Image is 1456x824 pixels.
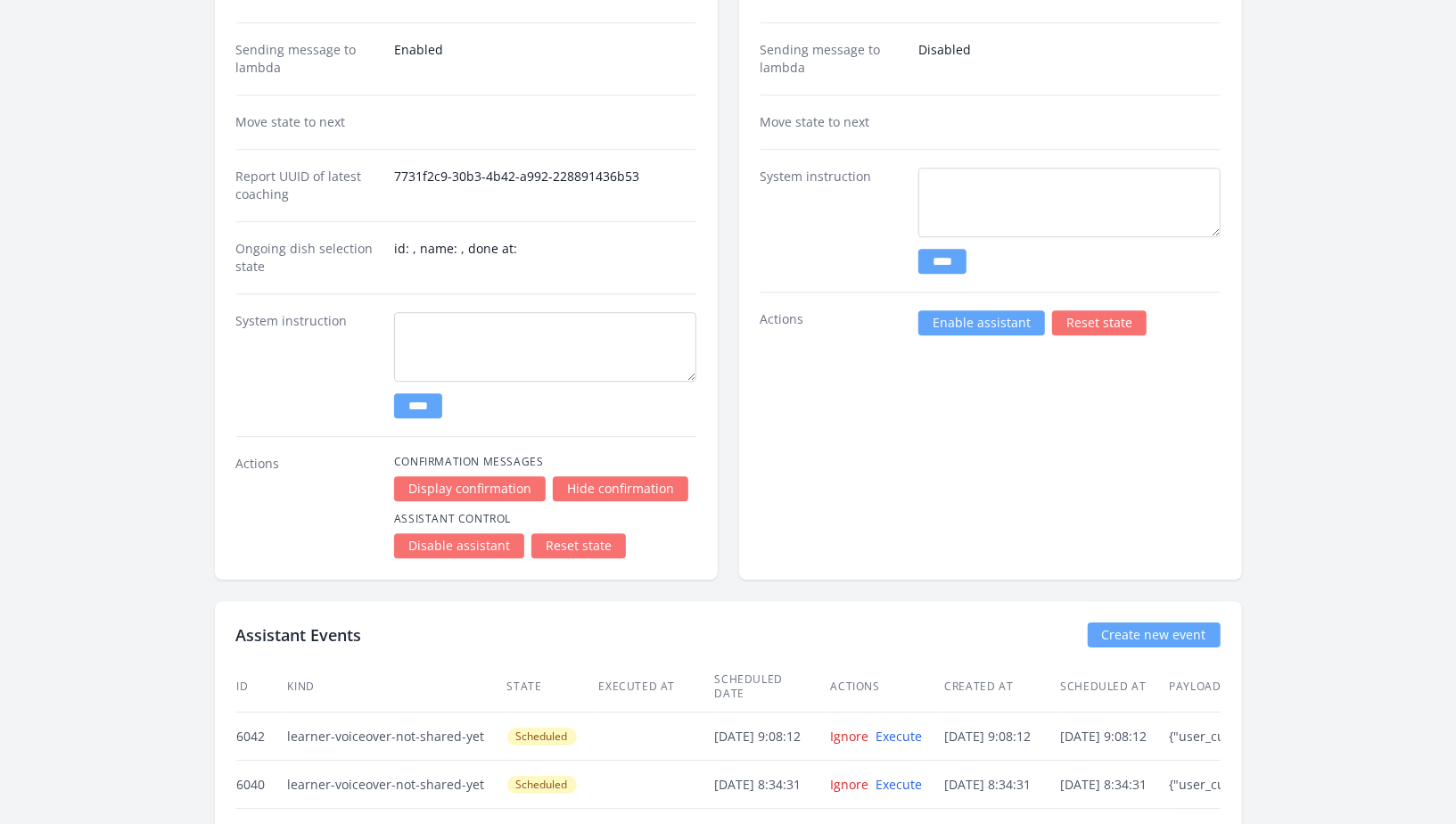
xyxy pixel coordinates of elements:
[394,168,696,203] dd: 7731f2c9-30b3-4b42-a992-228891436b53
[761,41,904,77] dt: Sending message to lambda
[761,310,904,335] dt: Actions
[831,728,869,745] a: Ignore
[394,512,696,526] h4: Assistant Control
[236,761,287,809] td: 6040
[506,662,598,713] th: State
[714,713,830,761] td: [DATE] 9:08:12
[507,776,577,794] span: Scheduled
[507,728,577,746] span: Scheduled
[394,240,696,276] dd: id: , name: , done at:
[394,455,696,469] h4: Confirmation Messages
[287,713,506,761] td: learner-voiceover-not-shared-yet
[944,761,1060,809] td: [DATE] 8:34:31
[236,713,287,761] td: 6042
[236,455,380,558] dt: Actions
[287,662,506,713] th: Kind
[830,662,944,713] th: Actions
[1088,622,1221,647] a: Create new event
[394,533,524,558] a: Disable assistant
[944,713,1060,761] td: [DATE] 9:08:12
[1060,662,1169,713] th: Scheduled at
[761,168,904,274] dt: System instruction
[1052,310,1147,335] a: Reset state
[918,310,1045,335] a: Enable assistant
[287,761,506,809] td: learner-voiceover-not-shared-yet
[831,776,869,793] a: Ignore
[876,728,923,745] a: Execute
[394,476,546,501] a: Display confirmation
[714,761,830,809] td: [DATE] 8:34:31
[236,662,287,713] th: ID
[236,113,380,131] dt: Move state to next
[876,776,923,793] a: Execute
[394,41,696,77] dd: Enabled
[553,476,688,501] a: Hide confirmation
[598,662,714,713] th: Executed at
[944,662,1060,713] th: Created at
[236,168,380,203] dt: Report UUID of latest coaching
[236,622,362,647] h2: Assistant Events
[714,662,830,713] th: Scheduled date
[761,113,904,131] dt: Move state to next
[236,41,380,77] dt: Sending message to lambda
[918,41,1221,77] dd: Disabled
[236,312,380,418] dt: System instruction
[236,240,380,276] dt: Ongoing dish selection state
[1060,761,1169,809] td: [DATE] 8:34:31
[1060,713,1169,761] td: [DATE] 9:08:12
[531,533,626,558] a: Reset state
